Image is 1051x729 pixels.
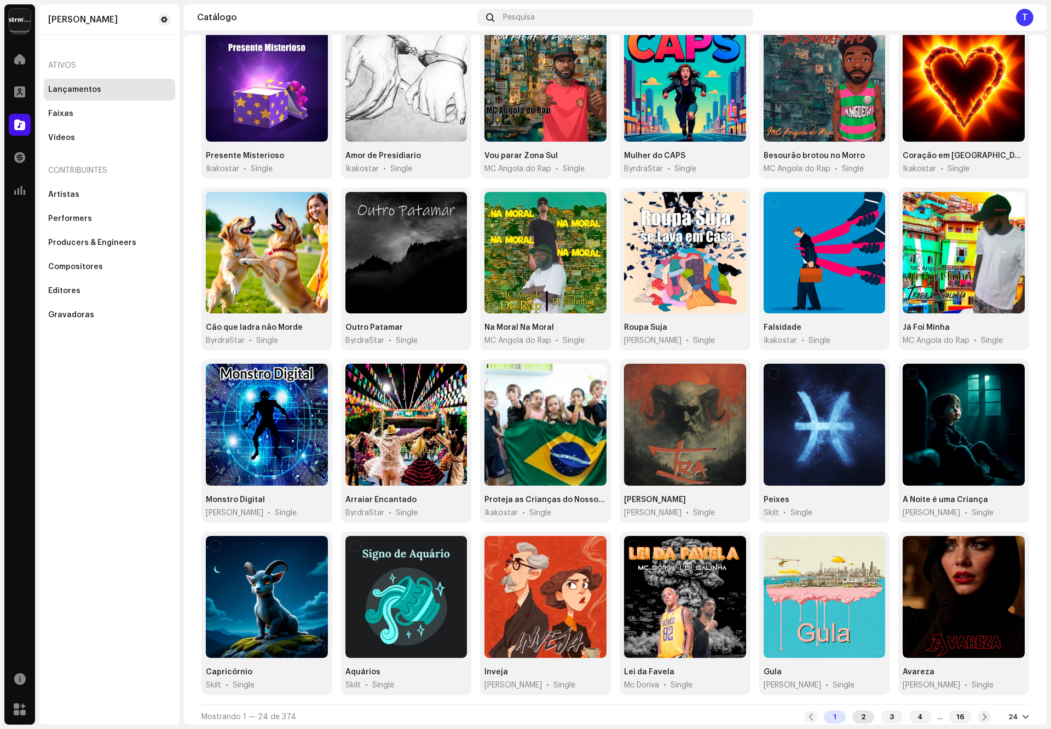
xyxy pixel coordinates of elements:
[764,164,830,174] span: MC Angola do Rap
[44,103,175,125] re-m-nav-item: Faixas
[965,508,967,518] span: •
[903,680,960,691] span: Michelly Pecadora
[624,667,674,678] div: Lei da Favela
[44,53,175,79] re-a-nav-header: Ativos
[563,335,585,346] div: Single
[48,214,92,223] div: Performers
[556,164,558,174] span: •
[206,680,221,691] span: Skilt
[503,13,535,22] span: Pesquisa
[903,335,969,346] span: MC Angola do Rap
[674,164,696,174] div: Single
[1008,713,1018,721] div: 24
[48,287,80,295] div: Editores
[48,133,75,142] div: Vídeos
[389,335,391,346] span: •
[9,9,31,31] img: 408b884b-546b-4518-8448-1008f9c76b02
[396,508,418,518] div: Single
[44,208,175,230] re-m-nav-item: Performers
[909,710,931,724] div: 4
[268,508,270,518] span: •
[389,508,391,518] span: •
[44,158,175,184] re-a-nav-header: Contribuintes
[624,322,667,333] div: Roupa Suja
[484,150,558,161] div: Vou parar Zona Sul
[764,680,821,691] span: Michelly Pecadora
[345,667,380,678] div: Aquários
[852,710,874,724] div: 2
[44,184,175,206] re-m-nav-item: Artistas
[522,508,525,518] span: •
[390,164,412,174] div: Single
[624,335,682,346] span: Dom Maloqueiro
[201,713,296,721] span: Mostrando 1 — 24 de 374
[206,494,265,505] div: Monstro Digital
[206,164,239,174] span: Ikakostar
[1016,9,1033,26] div: T
[563,164,585,174] div: Single
[825,680,828,691] span: •
[48,238,136,247] div: Producers & Engineers
[624,164,663,174] span: ByrdraStar
[686,335,689,346] span: •
[206,322,303,333] div: Cão que ladra não Morde
[833,680,854,691] div: Single
[764,508,779,518] span: Skilt
[249,335,252,346] span: •
[972,508,994,518] div: Single
[764,150,865,161] div: Besourão brotou no Morro
[624,494,686,505] div: Ira
[903,164,936,174] span: Ikakostar
[686,508,689,518] span: •
[824,710,846,724] div: 1
[903,508,960,518] span: Yara Ya
[842,164,864,174] div: Single
[624,680,659,691] span: Mc Doriva
[484,667,508,678] div: Inveja
[233,680,255,691] div: Single
[44,232,175,254] re-m-nav-item: Producers & Engineers
[764,667,782,678] div: Gula
[693,508,715,518] div: Single
[624,508,682,518] span: Michelly Pecadora
[948,164,969,174] div: Single
[809,335,830,346] div: Single
[345,508,384,518] span: ByrdraStar
[48,190,79,199] div: Artistas
[546,680,549,691] span: •
[372,680,394,691] div: Single
[972,680,994,691] div: Single
[764,335,797,346] span: Ikakostar
[553,680,575,691] div: Single
[275,508,297,518] div: Single
[44,127,175,149] re-m-nav-item: Vídeos
[624,150,685,161] div: Mulher do CAPS
[48,311,94,319] div: Gravadoras
[256,335,278,346] div: Single
[938,713,943,721] div: ...
[783,508,786,518] span: •
[693,335,715,346] div: Single
[48,15,118,24] div: Yuri
[345,322,403,333] div: Outro Patamar
[974,335,977,346] span: •
[881,710,903,724] div: 3
[484,322,554,333] div: Na Moral Na Moral
[345,150,421,161] div: Amor de Presidiario
[484,494,607,505] div: Proteja as Crianças do Nosso Brasil
[383,164,386,174] span: •
[345,494,417,505] div: Arraiar Encantado
[663,680,666,691] span: •
[206,667,252,678] div: Capricórnio
[903,150,1025,161] div: Coração em Chamas
[671,680,692,691] div: Single
[197,13,473,22] div: Catálogo
[206,335,245,346] span: ByrdraStar
[790,508,812,518] div: Single
[365,680,368,691] span: •
[244,164,246,174] span: •
[764,494,789,505] div: Peixes
[949,710,971,724] div: 16
[484,508,518,518] span: Ikakostar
